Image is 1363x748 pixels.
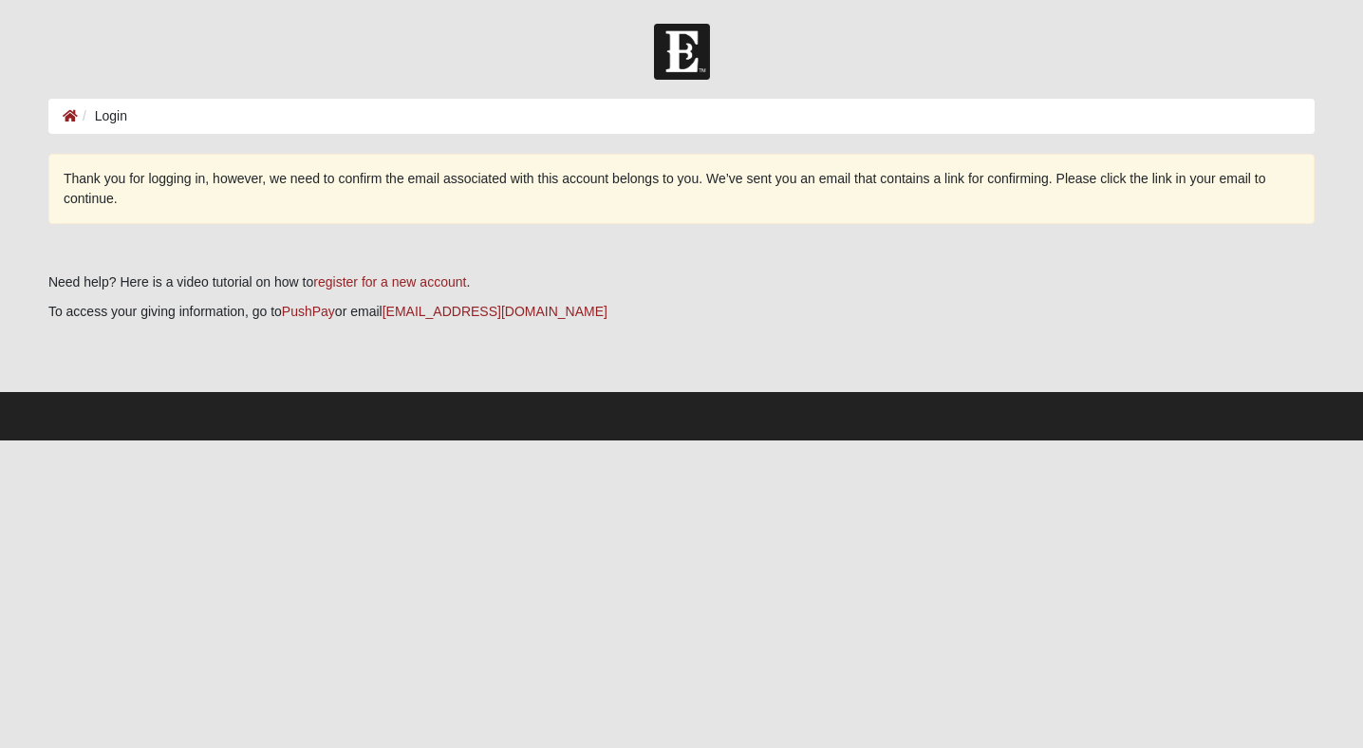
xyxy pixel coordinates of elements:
[78,106,127,126] li: Login
[313,274,466,290] a: register for a new account
[383,304,607,319] a: [EMAIL_ADDRESS][DOMAIN_NAME]
[282,304,335,319] a: PushPay
[48,154,1315,224] div: Thank you for logging in, however, we need to confirm the email associated with this account belo...
[654,24,710,80] img: Church of Eleven22 Logo
[48,302,1315,322] p: To access your giving information, go to or email
[48,272,1315,292] p: Need help? Here is a video tutorial on how to .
